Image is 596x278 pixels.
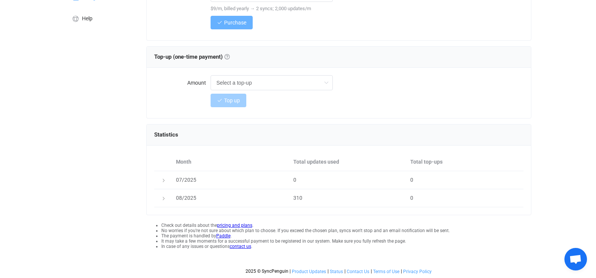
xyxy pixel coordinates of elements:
div: Month [172,158,290,166]
span: Statistics [154,131,178,138]
div: 08/2025 [172,194,290,202]
input: Select a top-up [211,75,333,90]
a: Help [64,8,139,29]
span: Terms of Use [373,269,399,274]
span: Top up [224,97,240,103]
span: | [290,269,291,274]
span: Product Updates [292,269,326,274]
a: pricing and plans [217,223,252,228]
span: $9/m, billed yearly → 2 syncs; 2,000 updates/m [211,6,311,11]
a: Paddle [216,233,231,239]
div: 07/2025 [172,176,290,184]
div: 0 [406,176,523,184]
span: Top-up (one-time payment) [154,53,230,60]
button: Top up [211,94,246,107]
div: 310 [290,194,406,202]
div: 0 [406,194,523,202]
span: 2025 © SyncPenguin [246,269,288,274]
span: Help [82,16,93,22]
div: Total updates used [290,158,406,166]
span: | [371,269,372,274]
div: Total top-ups [406,158,523,166]
li: No worries if you're not sure about which plan to choose. If you exceed the chosen plan, syncs wo... [161,228,531,233]
span: Purchase [224,20,246,26]
div: 0 [290,176,406,184]
li: Check out details about the . [161,223,531,228]
label: Amount [154,75,211,90]
li: The payment is handled by . [161,233,531,239]
span: | [344,269,346,274]
a: Privacy Policy [403,269,432,274]
span: Status [330,269,343,274]
a: Terms of Use [373,269,400,274]
a: Status [329,269,343,274]
li: It may take a few moments for a successful payment to be registered in our system. Make sure you ... [161,239,531,244]
a: Open chat [564,248,587,270]
button: Purchase [211,16,253,29]
span: | [401,269,402,274]
a: contact us [230,244,251,249]
li: In case of any issues or questions . [161,244,531,249]
a: Contact Us [346,269,370,274]
span: | [328,269,329,274]
a: Product Updates [291,269,326,274]
span: Contact Us [347,269,369,274]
